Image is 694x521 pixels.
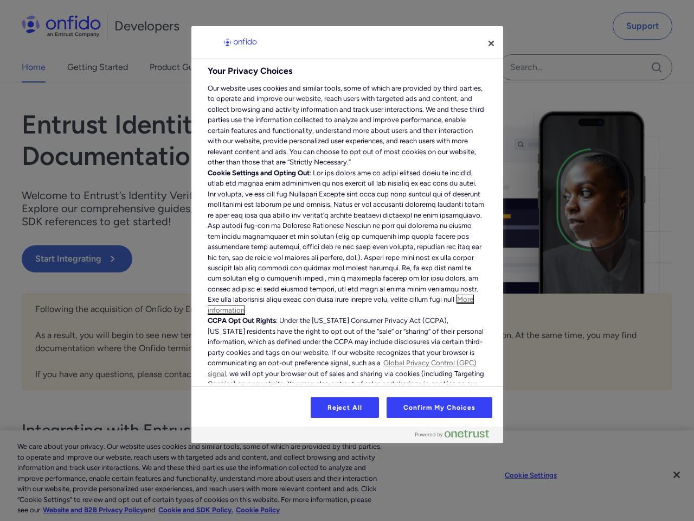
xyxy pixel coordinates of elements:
[208,31,273,53] div: Onfido Logo
[219,31,262,53] img: Onfido Logo
[479,31,503,55] button: Close
[415,429,489,438] img: Powered by OneTrust Opens in a new Tab
[311,397,380,418] button: Reject All
[208,83,485,431] div: Our website uses cookies and similar tools, some of which are provided by third parties, to opera...
[208,65,485,78] h2: Your Privacy Choices
[387,397,492,418] button: Confirm My Choices
[208,316,276,325] b: CCPA Opt Out Rights
[208,295,473,314] a: More information
[208,169,310,177] b: Cookie Settings and Opting Out
[191,26,503,443] div: Preference center
[191,26,503,443] div: Your Privacy Choices
[415,429,498,443] a: Powered by OneTrust Opens in a new Tab
[208,359,477,377] a: Global Privacy Control (GPC) signal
